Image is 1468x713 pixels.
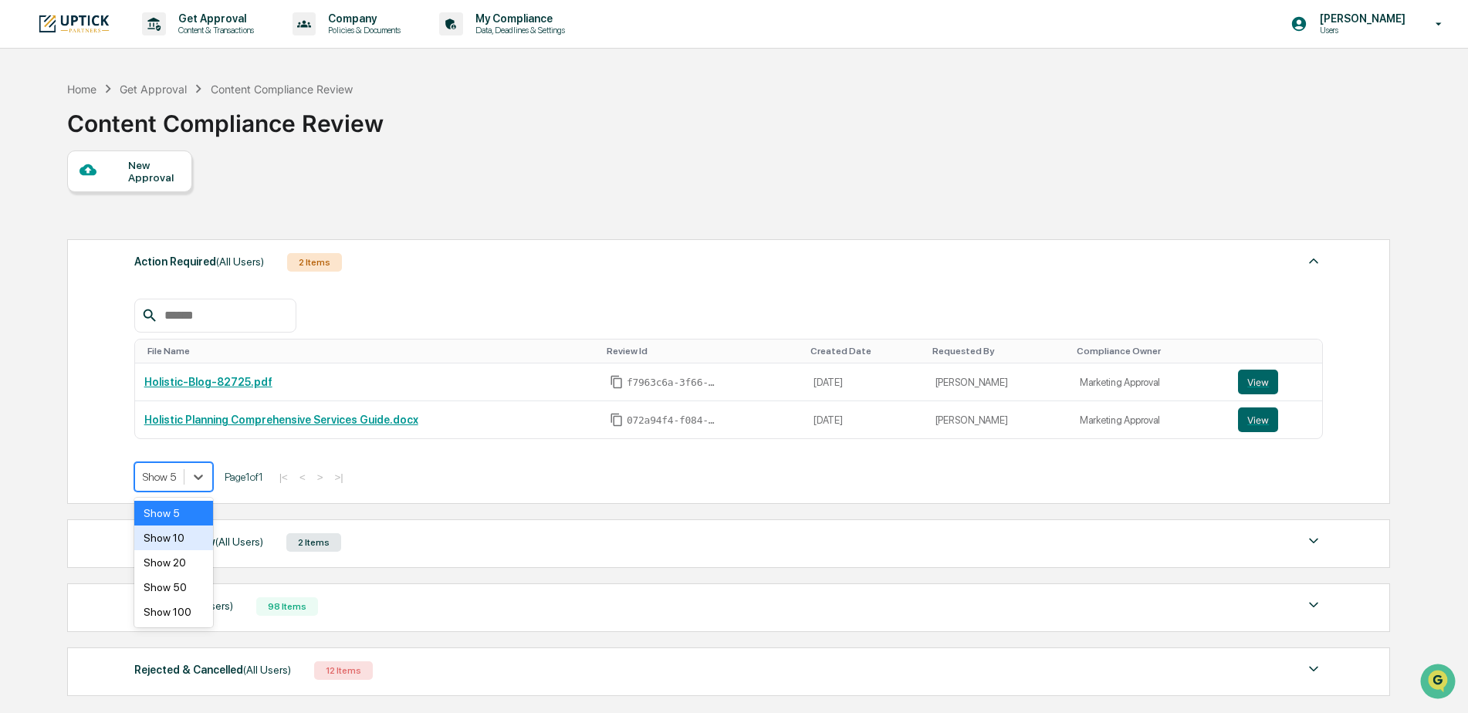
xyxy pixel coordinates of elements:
span: Pylon [154,262,187,273]
a: 🔎Data Lookup [9,218,103,245]
a: View [1238,407,1313,432]
span: (All Users) [215,536,263,548]
div: Show 50 [134,575,214,600]
p: How can we help? [15,32,281,57]
span: Preclearance [31,194,100,210]
p: Policies & Documents [316,25,408,35]
div: Show 5 [134,501,214,525]
div: 2 Items [287,253,342,272]
div: 2 Items [286,533,341,552]
span: Data Lookup [31,224,97,239]
a: View [1238,370,1313,394]
button: View [1238,407,1278,432]
div: New Approval [128,159,180,184]
div: Start new chat [52,118,253,133]
a: 🗄️Attestations [106,188,198,216]
div: Get Approval [120,83,187,96]
div: Content Compliance Review [67,97,384,137]
p: Get Approval [166,12,262,25]
span: (All Users) [216,255,264,268]
p: Users [1307,25,1413,35]
span: f7963c6a-3f66-4ae2-a96b-716662de6d6a [627,377,719,389]
a: Holistic Planning Comprehensive Services Guide.docx [144,414,418,426]
a: Powered byPylon [109,261,187,273]
span: Copy Id [610,375,624,389]
img: caret [1304,596,1323,614]
div: Show 10 [134,525,214,550]
div: Toggle SortBy [932,346,1064,356]
p: Data, Deadlines & Settings [463,25,573,35]
div: Show 20 [134,550,214,575]
td: Marketing Approval [1071,363,1229,401]
span: Copy Id [610,413,624,427]
iframe: Open customer support [1419,662,1460,704]
button: Start new chat [262,123,281,141]
img: caret [1304,532,1323,550]
p: Company [316,12,408,25]
div: 🗄️ [112,196,124,208]
div: Home [67,83,96,96]
a: Holistic-Blog-82725.pdf [144,376,272,388]
div: 🔎 [15,225,28,238]
a: 🖐️Preclearance [9,188,106,216]
div: Action Required [134,252,264,272]
button: < [295,471,310,484]
p: Content & Transactions [166,25,262,35]
div: Toggle SortBy [147,346,594,356]
span: Attestations [127,194,191,210]
button: View [1238,370,1278,394]
td: Marketing Approval [1071,401,1229,438]
button: |< [275,471,293,484]
button: > [313,471,328,484]
img: caret [1304,660,1323,678]
img: logo [37,13,111,34]
td: [DATE] [804,363,926,401]
div: 98 Items [256,597,318,616]
span: 072a94f4-f084-4661-93f9-36cf89bf0dfc [627,414,719,427]
div: Toggle SortBy [1241,346,1316,356]
img: 1746055101610-c473b297-6a78-478c-a979-82029cc54cd1 [15,118,43,146]
div: 12 Items [314,661,373,680]
td: [DATE] [804,401,926,438]
div: Toggle SortBy [1077,346,1223,356]
span: (All Users) [243,664,291,676]
div: Show 100 [134,600,214,624]
p: My Compliance [463,12,573,25]
div: 🖐️ [15,196,28,208]
div: We're available if you need us! [52,133,195,146]
div: Toggle SortBy [810,346,920,356]
div: Content Compliance Review [211,83,353,96]
td: [PERSON_NAME] [926,401,1071,438]
span: Page 1 of 1 [225,471,263,483]
div: Rejected & Cancelled [134,660,291,680]
button: >| [330,471,347,484]
td: [PERSON_NAME] [926,363,1071,401]
div: Toggle SortBy [607,346,798,356]
img: caret [1304,252,1323,270]
p: [PERSON_NAME] [1307,12,1413,25]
